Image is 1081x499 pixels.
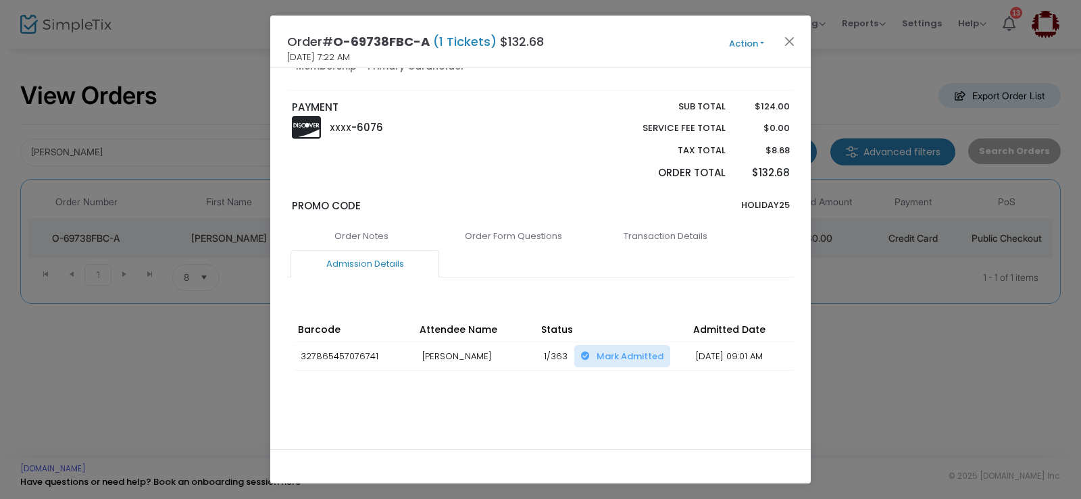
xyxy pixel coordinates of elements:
[738,100,789,113] p: $124.00
[597,350,663,363] span: Mark Admitted
[781,32,799,50] button: Close
[416,342,537,371] td: [PERSON_NAME]
[291,250,439,278] a: Admission Details
[706,36,787,51] button: Action
[611,100,726,113] p: Sub total
[287,32,544,51] h4: Order# $132.68
[591,222,740,251] a: Transaction Details
[738,144,789,157] p: $8.68
[439,222,588,251] a: Order Form Questions
[611,144,726,157] p: Tax Total
[611,122,726,135] p: Service Fee Total
[540,199,796,223] div: HOLIDAY25
[287,222,436,251] a: Order Notes
[430,33,500,50] span: (1 Tickets)
[292,199,534,214] p: Promo Code
[333,33,430,50] span: O-69738FBC-A
[351,120,383,134] span: -6076
[689,305,811,342] th: Admitted Date
[287,51,350,64] span: [DATE] 7:22 AM
[738,122,789,135] p: $0.00
[738,165,789,181] p: $132.68
[294,305,416,342] th: Barcode
[537,305,689,342] th: Status
[689,342,811,371] td: [DATE] 09:01 AM
[294,342,416,371] td: 327865457076741
[611,165,726,181] p: Order Total
[544,350,568,363] span: 1/363
[292,100,534,115] p: PAYMENT
[330,122,351,134] span: XXXX
[416,305,537,342] th: Attendee Name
